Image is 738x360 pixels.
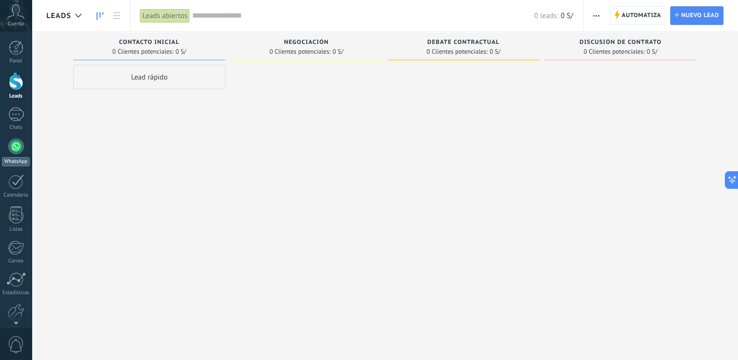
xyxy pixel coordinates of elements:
[2,226,30,233] div: Listas
[621,7,661,24] span: Automatiza
[73,65,225,89] div: Lead rápido
[490,49,500,55] span: 0 S/
[427,39,499,46] span: Debate contractual
[176,49,186,55] span: 0 S/
[583,49,644,55] span: 0 Clientes potenciales:
[610,6,665,25] a: Automatiza
[579,39,661,46] span: Discusión de contrato
[46,11,71,20] span: Leads
[2,192,30,199] div: Calendario
[681,7,719,24] span: Nuevo lead
[2,157,30,166] div: WhatsApp
[112,49,173,55] span: 0 Clientes potenciales:
[2,124,30,131] div: Chats
[269,49,330,55] span: 0 Clientes potenciales:
[119,39,180,46] span: Contacto inicial
[235,39,378,47] div: Negociación
[2,258,30,264] div: Correo
[560,11,573,20] span: 0 S/
[8,21,24,27] span: Cuenta
[534,11,558,20] span: 0 leads:
[2,290,30,296] div: Estadísticas
[549,39,692,47] div: Discusión de contrato
[284,39,329,46] span: Negociación
[78,39,220,47] div: Contacto inicial
[140,9,190,23] div: Leads abiertos
[647,49,658,55] span: 0 S/
[2,93,30,100] div: Leads
[2,58,30,64] div: Panel
[333,49,343,55] span: 0 S/
[426,49,487,55] span: 0 Clientes potenciales:
[392,39,535,47] div: Debate contractual
[670,6,723,25] a: Nuevo lead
